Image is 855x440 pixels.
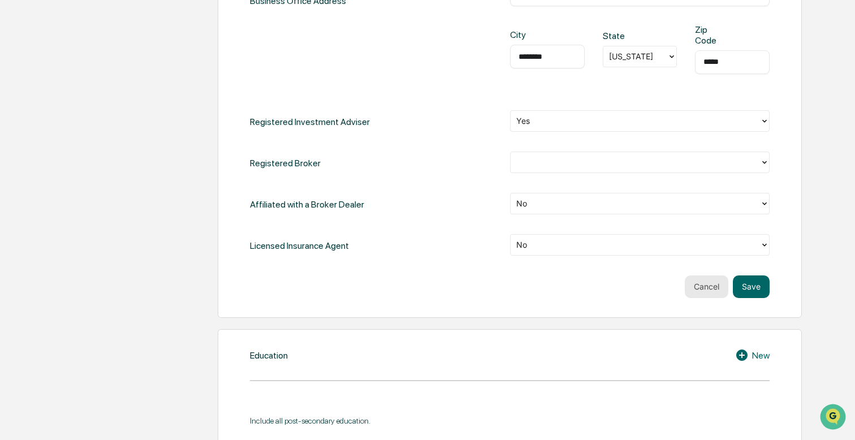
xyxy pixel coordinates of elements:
[11,144,20,153] div: 🖐️
[11,165,20,174] div: 🔎
[82,144,91,153] div: 🗄️
[250,110,370,133] div: Registered Investment Adviser
[695,24,728,46] div: Zip Code
[7,138,77,158] a: 🖐️Preclearance
[192,90,206,103] button: Start new chat
[93,143,140,154] span: Attestations
[38,98,143,107] div: We're available if you need us!
[23,143,73,154] span: Preclearance
[819,403,849,433] iframe: Open customer support
[250,350,288,361] div: Education
[38,87,185,98] div: Start new chat
[603,31,636,41] div: State
[250,193,364,216] div: Affiliated with a Broker Dealer
[11,24,206,42] p: How can we help?
[510,29,543,40] div: City
[250,416,770,425] div: Include all post-secondary education.
[733,275,770,298] button: Save
[11,87,32,107] img: 1746055101610-c473b297-6a78-478c-a979-82029cc54cd1
[735,348,770,362] div: New
[250,234,349,257] div: Licensed Insurance Agent
[7,159,76,180] a: 🔎Data Lookup
[250,152,321,175] div: Registered Broker
[77,138,145,158] a: 🗄️Attestations
[23,164,71,175] span: Data Lookup
[685,275,728,298] button: Cancel
[80,191,137,200] a: Powered byPylon
[113,192,137,200] span: Pylon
